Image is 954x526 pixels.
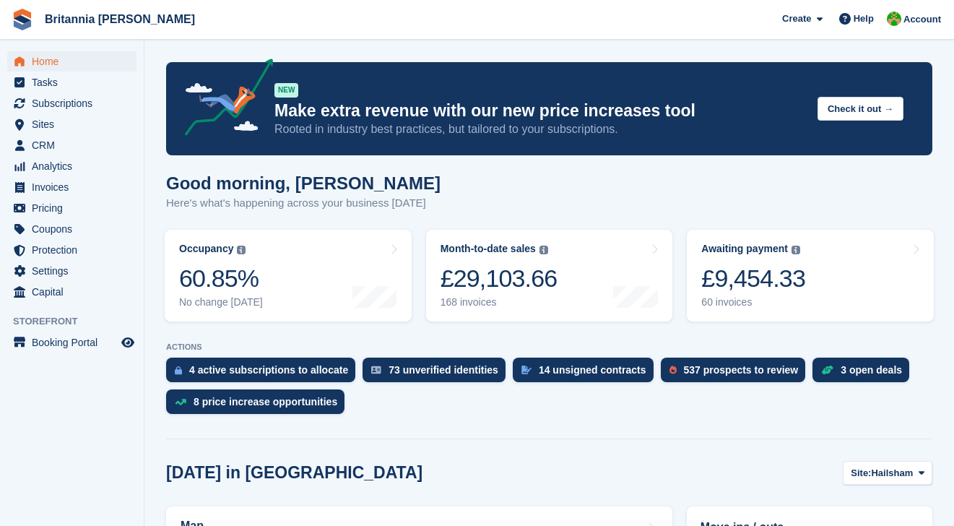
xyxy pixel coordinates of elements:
[166,195,441,212] p: Here's what's happening across your business [DATE]
[175,366,182,375] img: active_subscription_to_allocate_icon-d502201f5373d7db506a760aba3b589e785aa758c864c3986d89f69b8ff3...
[701,243,788,255] div: Awaiting payment
[792,246,800,254] img: icon-info-grey-7440780725fd019a000dd9b08b2336e03edf1995a4989e88bcd33f0948082b44.svg
[426,230,673,322] a: Month-to-date sales £29,103.66 168 invoices
[7,135,136,155] a: menu
[7,114,136,134] a: menu
[887,12,901,26] img: Wendy Thorp
[175,399,186,405] img: price_increase_opportunities-93ffe204e8149a01c8c9dc8f82e8f89637d9d84a8eef4429ea346261dce0b2c0.svg
[12,9,33,30] img: stora-icon-8386f47178a22dfd0bd8f6a31ec36ba5ce8667c1dd55bd0f319d3a0aa187defe.svg
[166,173,441,193] h1: Good morning, [PERSON_NAME]
[32,282,118,302] span: Capital
[7,51,136,72] a: menu
[782,12,811,26] span: Create
[841,364,902,376] div: 3 open deals
[32,156,118,176] span: Analytics
[363,358,513,389] a: 73 unverified identities
[821,365,833,375] img: deal-1b604bf984904fb50ccaf53a9ad4b4a5d6e5aea283cecdc64d6e3604feb123c2.svg
[119,334,136,351] a: Preview store
[871,466,913,480] span: Hailsham
[7,177,136,197] a: menu
[32,72,118,92] span: Tasks
[179,296,263,309] div: No change [DATE]
[32,219,118,239] span: Coupons
[812,358,916,389] a: 3 open deals
[274,121,806,137] p: Rooted in industry best practices, but tailored to your subscriptions.
[441,296,558,309] div: 168 invoices
[166,342,932,352] p: ACTIONS
[7,240,136,260] a: menu
[661,358,813,389] a: 537 prospects to review
[165,230,412,322] a: Occupancy 60.85% No change [DATE]
[274,100,806,121] p: Make extra revenue with our new price increases tool
[7,219,136,239] a: menu
[701,264,805,293] div: £9,454.33
[32,135,118,155] span: CRM
[854,12,874,26] span: Help
[32,332,118,353] span: Booking Portal
[521,366,532,374] img: contract_signature_icon-13c848040528278c33f63329250d36e43548de30e8caae1d1a13099fd9432cc5.svg
[39,7,201,31] a: Britannia [PERSON_NAME]
[539,364,646,376] div: 14 unsigned contracts
[32,114,118,134] span: Sites
[32,51,118,72] span: Home
[7,282,136,302] a: menu
[389,364,498,376] div: 73 unverified identities
[818,97,903,121] button: Check it out →
[371,366,381,374] img: verify_identity-adf6edd0f0f0b5bbfe63781bf79b02c33cf7c696d77639b501bdc392416b5a36.svg
[166,358,363,389] a: 4 active subscriptions to allocate
[441,243,536,255] div: Month-to-date sales
[669,366,677,374] img: prospect-51fa495bee0391a8d652442698ab0144808aea92771e9ea1ae160a38d050c398.svg
[701,296,805,309] div: 60 invoices
[194,396,337,408] div: 8 price increase opportunities
[274,83,298,98] div: NEW
[513,358,661,389] a: 14 unsigned contracts
[32,261,118,281] span: Settings
[179,243,233,255] div: Occupancy
[166,389,352,421] a: 8 price increase opportunities
[7,261,136,281] a: menu
[843,461,932,485] button: Site: Hailsham
[179,264,263,293] div: 60.85%
[173,59,274,141] img: price-adjustments-announcement-icon-8257ccfd72463d97f412b2fc003d46551f7dbcb40ab6d574587a9cd5c0d94...
[189,364,348,376] div: 4 active subscriptions to allocate
[7,93,136,113] a: menu
[7,198,136,218] a: menu
[851,466,871,480] span: Site:
[7,332,136,353] a: menu
[237,246,246,254] img: icon-info-grey-7440780725fd019a000dd9b08b2336e03edf1995a4989e88bcd33f0948082b44.svg
[7,72,136,92] a: menu
[32,198,118,218] span: Pricing
[7,156,136,176] a: menu
[32,177,118,197] span: Invoices
[32,93,118,113] span: Subscriptions
[13,314,144,329] span: Storefront
[684,364,799,376] div: 537 prospects to review
[539,246,548,254] img: icon-info-grey-7440780725fd019a000dd9b08b2336e03edf1995a4989e88bcd33f0948082b44.svg
[32,240,118,260] span: Protection
[166,463,422,483] h2: [DATE] in [GEOGRAPHIC_DATA]
[687,230,934,322] a: Awaiting payment £9,454.33 60 invoices
[903,12,941,27] span: Account
[441,264,558,293] div: £29,103.66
